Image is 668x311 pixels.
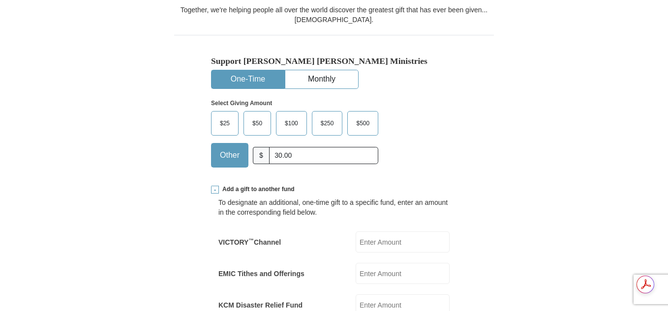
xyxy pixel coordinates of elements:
[247,116,267,131] span: $50
[351,116,374,131] span: $500
[280,116,303,131] span: $100
[215,148,244,163] span: Other
[248,237,254,243] sup: ™
[218,198,450,217] div: To designate an additional, one-time gift to a specific fund, enter an amount in the correspondin...
[212,70,284,88] button: One-Time
[253,147,270,164] span: $
[219,185,295,194] span: Add a gift to another fund
[356,231,450,253] input: Enter Amount
[215,116,235,131] span: $25
[211,100,272,107] strong: Select Giving Amount
[218,269,304,279] label: EMIC Tithes and Offerings
[218,300,303,310] label: KCM Disaster Relief Fund
[285,70,358,88] button: Monthly
[269,147,378,164] input: Other Amount
[211,56,457,66] h5: Support [PERSON_NAME] [PERSON_NAME] Ministries
[316,116,339,131] span: $250
[218,237,281,247] label: VICTORY Channel
[174,5,494,25] div: Together, we're helping people all over the world discover the greatest gift that has ever been g...
[356,263,450,284] input: Enter Amount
